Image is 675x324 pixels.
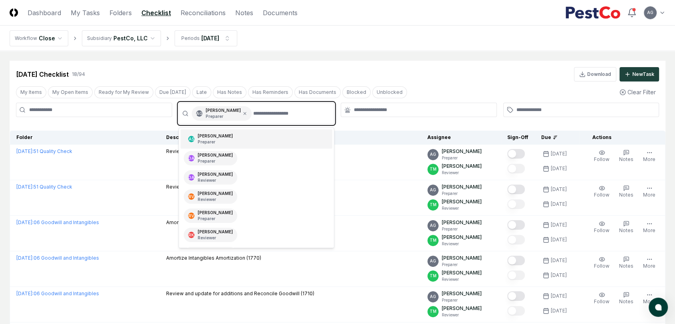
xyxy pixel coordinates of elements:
div: Due [541,134,573,141]
p: Preparer [442,297,482,303]
a: Folders [109,8,132,18]
th: Assignee [421,131,501,145]
div: [PERSON_NAME] [198,171,233,183]
button: AG [643,6,657,20]
p: Preparer [442,226,482,232]
div: 18 / 94 [72,71,85,78]
button: Clear Filter [616,85,659,99]
p: Reviewer [442,312,482,318]
button: Has Reminders [248,86,293,98]
a: [DATE]:06 Goodwill and Intangibles [16,290,99,296]
button: Has Documents [294,86,341,98]
div: [PERSON_NAME] [198,210,233,222]
p: Preparer [198,139,233,145]
button: My Items [16,86,46,98]
p: [PERSON_NAME] [442,198,482,205]
button: Follow [592,290,611,307]
span: TM [430,202,437,208]
button: Mark complete [507,199,525,209]
button: My Open Items [48,86,93,98]
button: Notes [617,183,635,200]
p: [PERSON_NAME] [442,163,482,170]
img: Logo [10,8,18,17]
span: AG [430,187,436,193]
span: Notes [619,156,633,162]
button: Ready for My Review [94,86,153,98]
button: atlas-launcher [649,298,668,317]
span: RV [189,213,194,219]
p: Reviewer [442,276,482,282]
p: Review TXIT invoices for proper coding [166,183,260,191]
button: Notes [617,148,635,165]
p: [PERSON_NAME] [442,269,482,276]
span: [DATE] : [16,219,34,225]
span: [DATE] : [16,255,34,261]
div: [DATE] [551,292,567,300]
div: Suggestions [179,128,334,248]
p: [PERSON_NAME] [442,219,482,226]
a: [DATE]:51 Quality Check [16,148,72,154]
p: Preparer [198,158,233,164]
span: Follow [594,298,609,304]
p: Reviewer [198,197,233,203]
a: Reconciliations [181,8,226,18]
div: [DATE] [551,165,567,172]
button: Periods[DATE] [175,30,237,46]
a: [DATE]:51 Quality Check [16,184,72,190]
button: Follow [592,183,611,200]
button: Due Today [155,86,191,98]
button: Mark complete [507,291,525,301]
button: Download [574,67,616,81]
span: AG [430,294,436,300]
a: Notes [235,8,253,18]
p: Reviewer [442,241,482,247]
img: PestCo logo [565,6,621,19]
div: [PERSON_NAME] [206,107,241,119]
button: Mark complete [507,270,525,280]
nav: breadcrumb [10,30,237,46]
button: Mark complete [507,149,525,159]
button: More [641,148,657,165]
p: Reviewer [198,235,233,241]
div: [DATE] [551,201,567,208]
p: [PERSON_NAME] [442,254,482,262]
span: DA [188,175,195,181]
button: More [641,183,657,200]
a: My Tasks [71,8,100,18]
span: AS [189,136,194,142]
button: More [641,290,657,307]
div: [DATE] [201,34,219,42]
th: Folder [10,131,160,145]
span: Follow [594,263,609,269]
p: Preparer [198,216,233,222]
a: [DATE]:06 Goodwill and Intangibles [16,219,99,225]
div: [PERSON_NAME] [198,191,233,203]
p: Preparer [442,262,482,268]
span: TM [430,273,437,279]
span: Follow [594,227,609,233]
p: Review mid-month NR [166,148,219,155]
div: [DATE] [551,236,567,243]
button: Follow [592,219,611,236]
p: Preparer [206,113,241,119]
button: Mark complete [507,164,525,173]
p: Review and update for additions and Reconcile Goodwill (1710) [166,290,314,297]
span: Notes [619,298,633,304]
span: TM [430,166,437,172]
span: Follow [594,156,609,162]
button: Notes [617,254,635,271]
p: Reviewer [442,205,482,211]
div: [DATE] [551,186,567,193]
button: Mark complete [507,306,525,316]
button: Mark complete [507,220,525,230]
span: AG [430,151,436,157]
div: [DATE] [551,272,567,279]
p: [PERSON_NAME] [442,148,482,155]
button: Mark complete [507,185,525,194]
a: Documents [263,8,298,18]
span: AG [196,111,202,117]
span: DA [188,155,195,161]
div: [DATE] [551,257,567,264]
span: TM [430,308,437,314]
span: TM [430,237,437,243]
